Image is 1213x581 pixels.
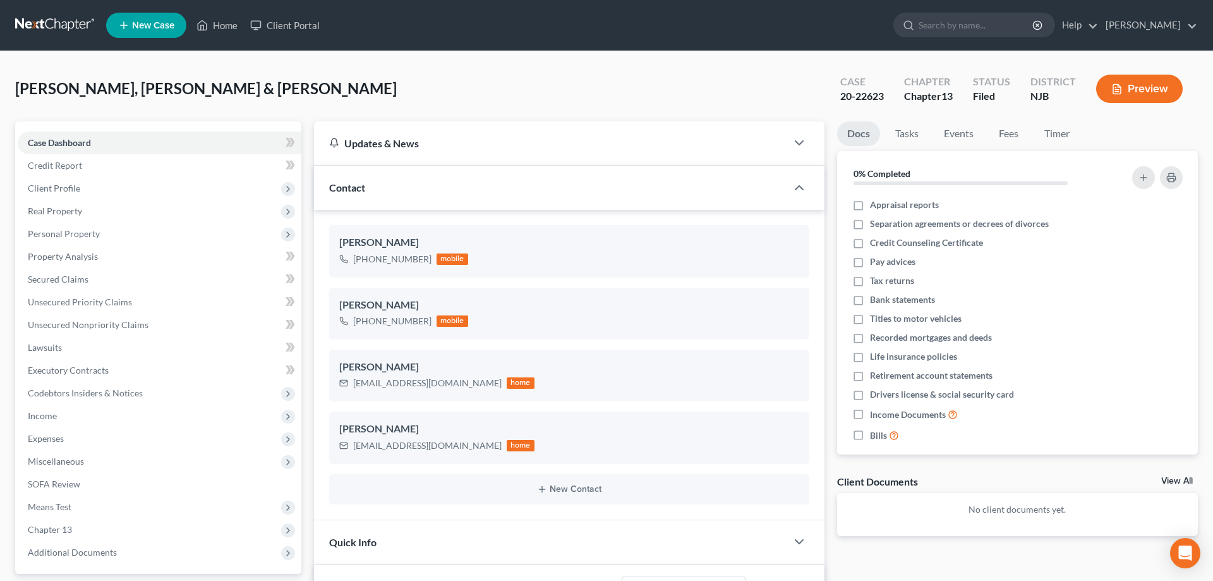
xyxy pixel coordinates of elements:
span: Drivers license & social security card [870,388,1014,401]
div: Client Documents [837,475,918,488]
span: Life insurance policies [870,350,957,363]
a: SOFA Review [18,473,301,496]
div: mobile [437,315,468,327]
p: No client documents yet. [847,503,1188,516]
div: [PHONE_NUMBER] [353,315,431,327]
span: Titles to motor vehicles [870,312,962,325]
span: Case Dashboard [28,137,91,148]
div: [EMAIL_ADDRESS][DOMAIN_NAME] [353,439,502,452]
div: Chapter [904,89,953,104]
a: Client Portal [244,14,326,37]
span: Bills [870,429,887,442]
div: home [507,377,534,389]
span: Pay advices [870,255,915,268]
div: [PERSON_NAME] [339,360,799,375]
div: District [1030,75,1076,89]
span: Means Test [28,501,71,512]
span: Retirement account statements [870,369,993,382]
span: Appraisal reports [870,199,939,211]
span: Real Property [28,205,82,216]
div: Status [973,75,1010,89]
span: Quick Info [329,536,377,548]
div: Open Intercom Messenger [1170,538,1200,568]
div: 20-22623 [840,89,884,104]
div: [PERSON_NAME] [339,298,799,313]
a: Docs [837,121,880,146]
span: Recorded mortgages and deeds [870,331,992,344]
div: mobile [437,254,468,265]
div: [PERSON_NAME] [339,422,799,437]
span: Bank statements [870,293,935,306]
span: Contact [329,181,365,193]
span: Credit Report [28,160,82,171]
div: [PERSON_NAME] [339,235,799,250]
span: Separation agreements or decrees of divorces [870,217,1049,230]
span: Lawsuits [28,342,62,353]
a: Events [934,121,984,146]
a: Tasks [885,121,929,146]
a: Unsecured Nonpriority Claims [18,314,301,336]
div: Filed [973,89,1010,104]
span: Credit Counseling Certificate [870,236,983,249]
span: 13 [941,90,953,102]
span: Miscellaneous [28,456,84,467]
span: Personal Property [28,228,100,239]
span: Additional Documents [28,547,117,558]
span: Unsecured Nonpriority Claims [28,319,148,330]
a: Unsecured Priority Claims [18,291,301,314]
a: Home [190,14,244,37]
span: SOFA Review [28,479,80,489]
div: Case [840,75,884,89]
span: Chapter 13 [28,524,72,535]
div: NJB [1030,89,1076,104]
span: Property Analysis [28,251,98,262]
div: [PHONE_NUMBER] [353,253,431,266]
button: Preview [1096,75,1183,103]
button: New Contact [339,484,799,494]
span: Tax returns [870,274,914,287]
input: Search by name... [919,13,1034,37]
a: View All [1161,477,1193,486]
a: Lawsuits [18,336,301,359]
div: Updates & News [329,137,771,150]
a: Help [1056,14,1098,37]
div: home [507,440,534,451]
span: Unsecured Priority Claims [28,297,132,307]
a: Timer [1034,121,1080,146]
span: New Case [132,21,174,30]
span: Expenses [28,433,64,444]
span: Codebtors Insiders & Notices [28,388,143,398]
div: [EMAIL_ADDRESS][DOMAIN_NAME] [353,377,502,389]
div: Chapter [904,75,953,89]
span: Secured Claims [28,274,88,284]
span: Income Documents [870,408,946,421]
a: Property Analysis [18,245,301,268]
strong: 0% Completed [854,168,910,179]
span: Executory Contracts [28,365,109,376]
a: Secured Claims [18,268,301,291]
span: Client Profile [28,183,80,193]
a: Fees [989,121,1029,146]
span: [PERSON_NAME], [PERSON_NAME] & [PERSON_NAME] [15,79,397,97]
a: Case Dashboard [18,131,301,154]
a: Executory Contracts [18,359,301,382]
span: Income [28,410,57,421]
a: [PERSON_NAME] [1099,14,1197,37]
a: Credit Report [18,154,301,177]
